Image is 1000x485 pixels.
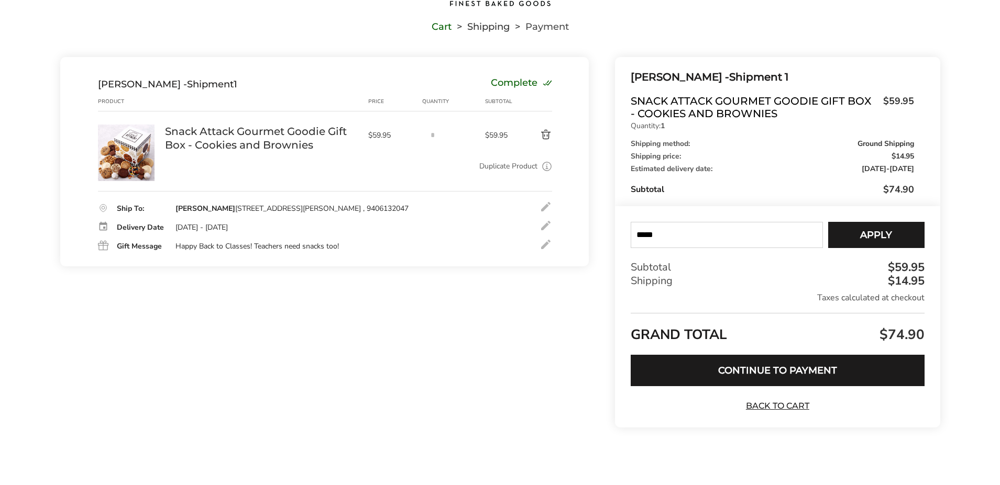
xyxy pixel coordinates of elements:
span: Payment [525,23,569,30]
span: Snack Attack Gourmet Goodie Gift Box - Cookies and Brownies [631,95,877,120]
div: Subtotal [631,261,924,274]
button: Delete product [515,129,552,141]
img: Snack Attack Gourmet Goodie Gift Box - Cookies and Brownies [98,125,155,181]
a: Duplicate Product [479,161,537,172]
div: Gift Message [117,243,165,250]
div: Complete [491,78,552,90]
a: Back to Cart [741,400,814,412]
div: Quantity [422,97,485,106]
p: Quantity: [631,122,914,130]
div: $14.95 [885,275,925,287]
div: Shipping [631,274,924,288]
span: $59.95 [485,130,515,140]
span: [PERSON_NAME] - [98,78,187,90]
span: Apply [860,230,892,240]
div: Taxes calculated at checkout [631,292,924,303]
strong: [PERSON_NAME] [175,204,235,213]
div: $59.95 [885,262,925,273]
button: Apply [828,222,925,248]
div: Shipping method: [631,140,914,148]
a: Cart [432,23,452,30]
div: Shipment 1 [631,69,914,86]
div: Delivery Date [117,224,165,231]
span: 1 [234,78,237,90]
span: $14.95 [892,153,914,160]
span: $59.95 [368,130,417,140]
div: [STREET_ADDRESS][PERSON_NAME] , 9406132047 [175,204,409,213]
div: Product [98,97,165,106]
span: $74.90 [883,183,914,196]
a: Snack Attack Gourmet Goodie Gift Box - Cookies and Brownies [98,124,155,134]
span: [DATE] [862,164,886,174]
div: Ship To: [117,205,165,212]
span: $74.90 [877,325,925,344]
div: Price [368,97,423,106]
button: Continue to Payment [631,355,924,386]
div: GRAND TOTAL [631,313,924,347]
div: Shipment [98,78,237,90]
span: Ground Shipping [858,140,914,148]
span: [PERSON_NAME] - [631,71,729,83]
input: Quantity input [422,125,443,145]
li: Shipping [452,23,510,30]
div: Happy Back to Classes! Teachers need snacks too! [175,242,339,251]
div: [DATE] - [DATE] [175,223,228,232]
div: Subtotal [631,183,914,196]
strong: 1 [661,121,665,131]
span: - [862,165,914,173]
a: Snack Attack Gourmet Goodie Gift Box - Cookies and Brownies [165,125,358,152]
div: Shipping price: [631,153,914,160]
a: Snack Attack Gourmet Goodie Gift Box - Cookies and Brownies$59.95 [631,95,914,120]
span: [DATE] [889,164,914,174]
div: Estimated delivery date: [631,165,914,173]
div: Subtotal [485,97,515,106]
span: $59.95 [878,95,914,117]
